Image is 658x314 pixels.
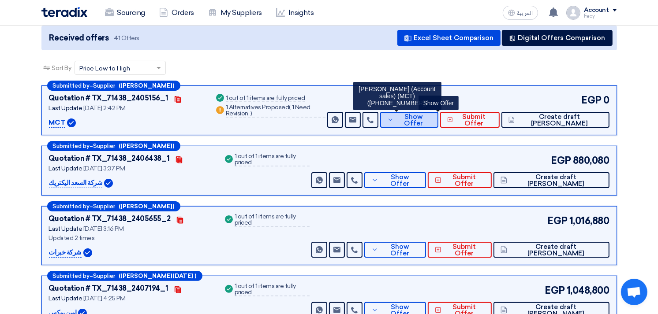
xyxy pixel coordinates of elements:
[235,214,310,227] div: 1 out of 1 items are fully priced
[47,81,180,91] div: –
[53,273,90,279] span: Submitted by
[380,112,438,128] button: Show Offer
[83,165,125,172] span: [DATE] 3:37 PM
[235,153,310,166] div: 1 out of 1 items are fully priced
[428,172,492,188] button: Submit Offer
[381,174,419,187] span: Show Offer
[226,95,305,102] div: 1 out of 1 items are fully priced
[428,242,492,258] button: Submit Offer
[47,271,202,281] div: –
[517,114,602,127] span: Create draft [PERSON_NAME]
[250,110,252,117] span: )
[584,14,617,18] div: Fady
[49,295,82,302] span: Last Update
[419,96,459,110] div: Show Offer
[269,3,321,22] a: Insights
[119,83,175,89] b: ([PERSON_NAME])
[152,3,201,22] a: Orders
[396,114,431,127] span: Show Offer
[41,7,87,17] img: Teradix logo
[455,114,493,127] span: Submit Offer
[47,201,180,211] div: –
[119,273,197,279] b: ([PERSON_NAME][DATE] )
[119,203,175,209] b: ([PERSON_NAME])
[52,63,71,73] span: Sort By
[547,214,568,228] span: EGP
[93,273,116,279] span: Supplier
[235,283,310,296] div: 1 out of 1 items are fully priced
[49,104,82,112] span: Last Update
[397,30,501,46] button: Excel Sheet Comparison
[104,179,113,188] img: Verified Account
[573,153,609,168] span: 880,080
[83,295,126,302] span: [DATE] 4:25 PM
[93,143,116,149] span: Supplier
[381,244,419,257] span: Show Offer
[226,104,325,118] div: 1 Alternatives Proposed
[49,283,168,294] div: Quotation # TX_71438_2407194_1
[502,30,613,46] button: Digital Offers Comparison
[47,141,180,151] div: –
[566,6,580,20] img: profile_test.png
[49,214,171,224] div: Quotation # TX_71438_2405655_2
[93,203,116,209] span: Supplier
[444,244,485,257] span: Submit Offer
[49,153,170,164] div: Quotation # TX_71438_2406438_1
[53,143,90,149] span: Submitted by
[83,104,126,112] span: [DATE] 2:42 PM
[501,112,609,128] button: Create draft [PERSON_NAME]
[551,153,571,168] span: EGP
[567,283,609,298] span: 1,048,800
[67,118,76,127] img: Verified Account
[79,64,130,73] span: Price Low to High
[364,242,426,258] button: Show Offer
[98,3,152,22] a: Sourcing
[621,279,647,305] div: Open chat
[49,233,213,243] div: Updated 2 times
[49,93,168,103] div: Quotation # TX_71438_2405156_1
[83,248,92,257] img: Verified Account
[49,248,82,258] p: شركة خبرات
[53,203,90,209] span: Submitted by
[364,172,426,188] button: Show Offer
[545,283,565,298] span: EGP
[509,244,602,257] span: Create draft [PERSON_NAME]
[440,112,500,128] button: Submit Offer
[581,93,602,107] span: EGP
[119,143,175,149] b: ([PERSON_NAME])
[201,3,269,22] a: My Suppliers
[49,178,103,188] p: شركة السعد اليكتريك
[93,83,116,89] span: Supplier
[49,118,66,128] p: MCT
[49,165,82,172] span: Last Update
[503,6,538,20] button: العربية
[114,34,139,42] span: 41 Offers
[493,242,609,258] button: Create draft [PERSON_NAME]
[83,225,124,233] span: [DATE] 3:16 PM
[584,7,609,14] div: Account
[289,103,291,111] span: (
[517,10,533,16] span: العربية
[226,103,310,117] span: 1 Need Revision,
[444,174,485,187] span: Submit Offer
[49,225,82,233] span: Last Update
[493,172,609,188] button: Create draft [PERSON_NAME]
[49,32,109,44] span: Received offers
[569,214,609,228] span: 1,016,880
[603,93,609,107] span: 0
[353,82,441,110] div: [PERSON_NAME] (Account sales) (MCT) ([PHONE_NUMBER])
[509,174,602,187] span: Create draft [PERSON_NAME]
[53,83,90,89] span: Submitted by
